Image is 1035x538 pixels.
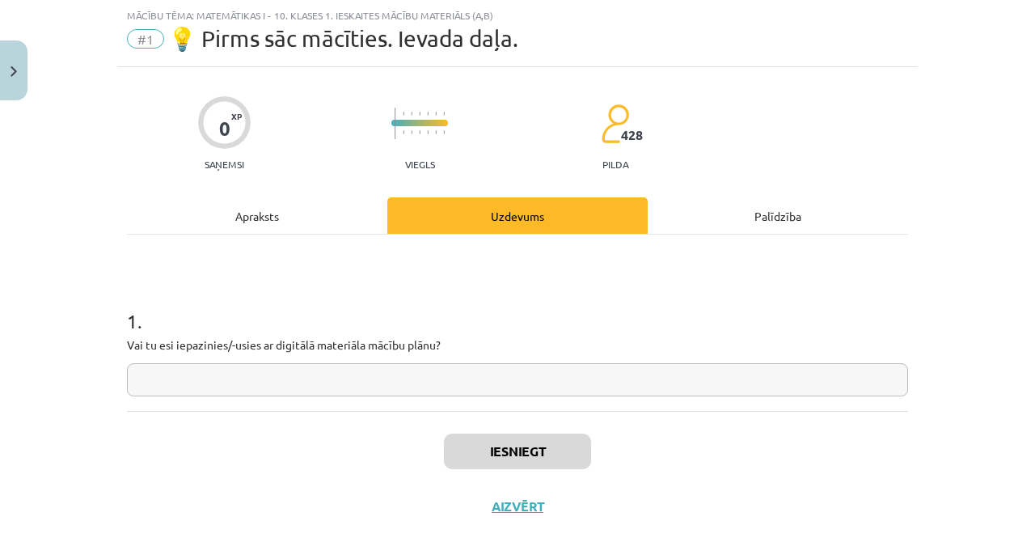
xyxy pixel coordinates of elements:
p: Vai tu esi iepazinies/-usies ar digitālā materiāla mācību plānu? [127,337,908,354]
p: Viegls [405,159,435,170]
div: 0 [219,117,230,140]
img: icon-short-line-57e1e144782c952c97e751825c79c345078a6d821885a25fce030b3d8c18986b.svg [427,112,429,116]
span: 428 [621,128,643,142]
button: Iesniegt [444,434,591,469]
p: Saņemsi [198,159,251,170]
img: icon-short-line-57e1e144782c952c97e751825c79c345078a6d821885a25fce030b3d8c18986b.svg [411,130,412,134]
span: #1 [127,29,164,49]
img: icon-close-lesson-0947bae3869378f0d4975bcd49f059093ad1ed9edebbc8119c70593378902aed.svg [11,66,17,77]
span: 💡 Pirms sāc mācīties. Ievada daļa. [168,25,518,52]
img: icon-short-line-57e1e144782c952c97e751825c79c345078a6d821885a25fce030b3d8c18986b.svg [435,112,437,116]
span: XP [231,112,242,121]
img: icon-short-line-57e1e144782c952c97e751825c79c345078a6d821885a25fce030b3d8c18986b.svg [443,112,445,116]
div: Apraksts [127,197,387,234]
img: icon-short-line-57e1e144782c952c97e751825c79c345078a6d821885a25fce030b3d8c18986b.svg [427,130,429,134]
p: pilda [602,159,628,170]
img: icon-short-line-57e1e144782c952c97e751825c79c345078a6d821885a25fce030b3d8c18986b.svg [403,130,404,134]
img: icon-short-line-57e1e144782c952c97e751825c79c345078a6d821885a25fce030b3d8c18986b.svg [403,112,404,116]
img: icon-short-line-57e1e144782c952c97e751825c79c345078a6d821885a25fce030b3d8c18986b.svg [419,130,420,134]
img: icon-long-line-d9ea69661e0d244f92f715978eff75569469978d946b2353a9bb055b3ed8787d.svg [395,108,396,139]
button: Aizvērt [487,498,548,515]
img: icon-short-line-57e1e144782c952c97e751825c79c345078a6d821885a25fce030b3d8c18986b.svg [419,112,420,116]
img: students-c634bb4e5e11cddfef0936a35e636f08e4e9abd3cc4e673bd6f9a4125e45ecb1.svg [601,104,629,144]
img: icon-short-line-57e1e144782c952c97e751825c79c345078a6d821885a25fce030b3d8c18986b.svg [443,130,445,134]
img: icon-short-line-57e1e144782c952c97e751825c79c345078a6d821885a25fce030b3d8c18986b.svg [435,130,437,134]
div: Palīdzība [648,197,908,234]
img: icon-short-line-57e1e144782c952c97e751825c79c345078a6d821885a25fce030b3d8c18986b.svg [411,112,412,116]
h1: 1 . [127,282,908,332]
div: Mācību tēma: Matemātikas i - 10. klases 1. ieskaites mācību materiāls (a,b) [127,10,908,21]
div: Uzdevums [387,197,648,234]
